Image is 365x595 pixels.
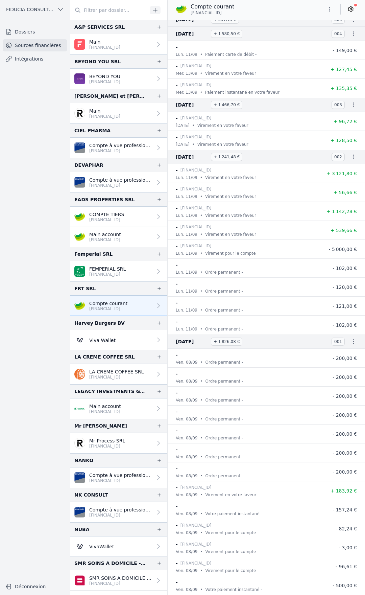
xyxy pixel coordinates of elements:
span: - 3,00 € [339,545,357,550]
p: Virement en votre faveur [205,212,256,219]
span: - 120,00 € [333,284,357,290]
p: - [176,133,178,141]
div: Mr [PERSON_NAME] [74,422,127,430]
span: + 1 580,50 € [211,30,242,38]
p: Ordre permanent - [205,397,243,404]
p: [FINANCIAL_ID] [180,560,212,567]
p: - [176,81,178,89]
p: [FINANCIAL_ID] [89,306,127,312]
p: Virement pour le compte [205,567,256,574]
a: FEMPERIAL SRL [FINANCIAL_ID] [70,261,167,281]
img: VAN_BREDA_JVBABE22XXX.png [74,177,85,188]
p: [FINANCIAL_ID] [89,79,120,85]
a: Mr Process SRL [FINANCIAL_ID] [70,433,167,453]
span: + 135,35 € [330,86,357,91]
p: - [176,223,178,231]
p: [FINANCIAL_ID] [89,581,152,586]
p: Virement en votre faveur [205,174,256,181]
p: VivaWallet [89,543,114,550]
img: belfius.png [74,575,85,586]
span: + 183,92 € [330,488,357,494]
div: • [200,359,202,366]
p: lun. 11/09 [176,307,197,314]
p: [FINANCIAL_ID] [89,409,121,414]
p: [FINANCIAL_ID] [180,205,212,211]
p: BEYOND YOU [89,73,120,80]
a: Main [FINANCIAL_ID] [70,103,167,123]
p: - [176,318,178,326]
img: crelan.png [74,231,85,242]
p: Ordre permanent - [205,473,243,479]
div: FRT SRL [74,284,96,293]
p: Compte courant [89,300,127,307]
div: • [200,510,202,517]
p: Compte à vue professionnel [89,142,152,149]
p: Virement en votre faveur [205,70,256,77]
img: ing.png [74,369,85,380]
div: • [200,250,202,257]
p: - [176,427,178,435]
p: [FINANCIAL_ID] [180,541,212,548]
span: + 96,72 € [333,119,357,124]
span: - 102,00 € [333,266,357,271]
a: Compte à vue professionnel [FINANCIAL_ID] [70,467,167,488]
a: Main [FINANCIAL_ID] [70,34,167,54]
p: Ordre permanent - [205,416,243,422]
p: Main account [89,231,121,238]
p: mer. 13/09 [176,70,197,77]
span: 001 [332,338,345,346]
a: Main account [FINANCIAL_ID] [70,227,167,247]
p: Main account [89,403,121,410]
p: ven. 08/09 [176,491,197,498]
p: LA CREME COFFEE SRL [89,368,144,375]
div: • [200,231,202,238]
p: Virement en votre faveur [205,231,256,238]
img: crelan.png [176,4,187,15]
span: + 1 466,70 € [211,101,242,109]
p: Compte courant [191,3,234,11]
div: CIEL PHARMA [74,127,111,135]
span: 004 [332,30,345,38]
p: [FINANCIAL_ID] [89,512,152,518]
p: - [176,204,178,212]
div: • [192,141,195,148]
p: Ordre permanent - [205,326,243,333]
img: Viva-Wallet.webp [74,335,85,345]
p: Ordre permanent - [205,378,243,385]
span: + 1 826,08 € [211,338,242,346]
div: • [200,548,202,555]
span: - 82,24 € [336,526,357,531]
span: - 102,00 € [333,322,357,328]
div: • [200,70,202,77]
div: • [200,435,202,441]
p: - [176,43,178,51]
a: BEYOND YOU [FINANCIAL_ID] [70,69,167,89]
span: - 200,00 € [333,374,357,380]
img: Viva-Wallet.webp [74,541,85,552]
div: SMR SOINS A DOMICILE - THUISZORG [74,559,146,567]
p: Ordre permanent - [205,307,243,314]
div: • [200,397,202,404]
a: LA CREME COFFEE SRL [FINANCIAL_ID] [70,364,167,384]
p: Virement pour le compte [205,529,256,536]
p: lun. 11/09 [176,231,197,238]
p: [FINANCIAL_ID] [89,183,152,188]
p: Paiement instantané en votre faveur [205,89,279,96]
p: Virement en votre faveur [197,122,248,129]
span: - 96,61 € [336,564,357,569]
img: crelan.png [74,300,85,311]
div: • [200,193,202,200]
button: Déconnexion [3,581,67,592]
p: Votre paiement instantané - [205,510,262,517]
p: ven. 08/09 [176,378,197,385]
p: [DATE] [176,122,190,129]
p: FEMPERIAL SRL [89,266,126,272]
p: Ordre permanent - [205,288,243,295]
p: - [176,351,178,359]
div: • [200,586,202,593]
span: + 539,66 € [330,228,357,233]
div: LA CREME COFFEE SRL [74,353,135,361]
p: - [176,185,178,193]
img: revolut.png [74,108,85,119]
p: ven. 08/09 [176,529,197,536]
